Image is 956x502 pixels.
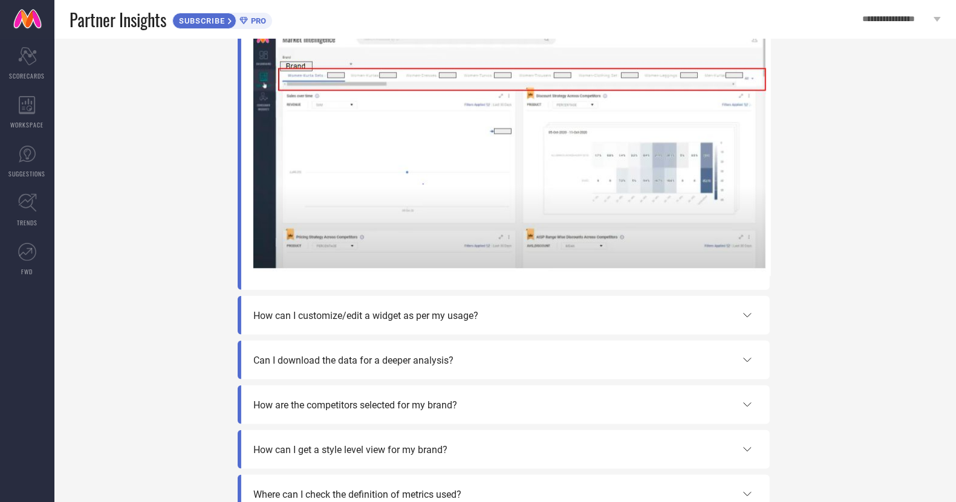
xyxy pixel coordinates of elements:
[22,267,33,276] span: FWD
[248,16,266,25] span: PRO
[10,71,45,80] span: SCORECARDS
[17,218,37,227] span: TRENDS
[173,16,228,25] span: SUBSCRIBE
[253,310,478,321] span: How can I customize/edit a widget as per my usage?
[253,355,454,366] span: Can I download the data for a deeper analysis?
[172,10,272,29] a: SUBSCRIBEPRO
[11,120,44,129] span: WORKSPACE
[253,489,461,500] span: Where can I check the definition of metrics used?
[70,7,166,32] span: Partner Insights
[9,169,46,178] span: SUGGESTIONS
[253,444,447,455] span: How can I get a style level view for my brand?
[253,399,457,411] span: How are the competitors selected for my brand?
[253,30,771,276] img: 7b916fd3-8552-44c5-b5b0-0395e1cf1b071606220687478-pasted-image-0--1-.png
